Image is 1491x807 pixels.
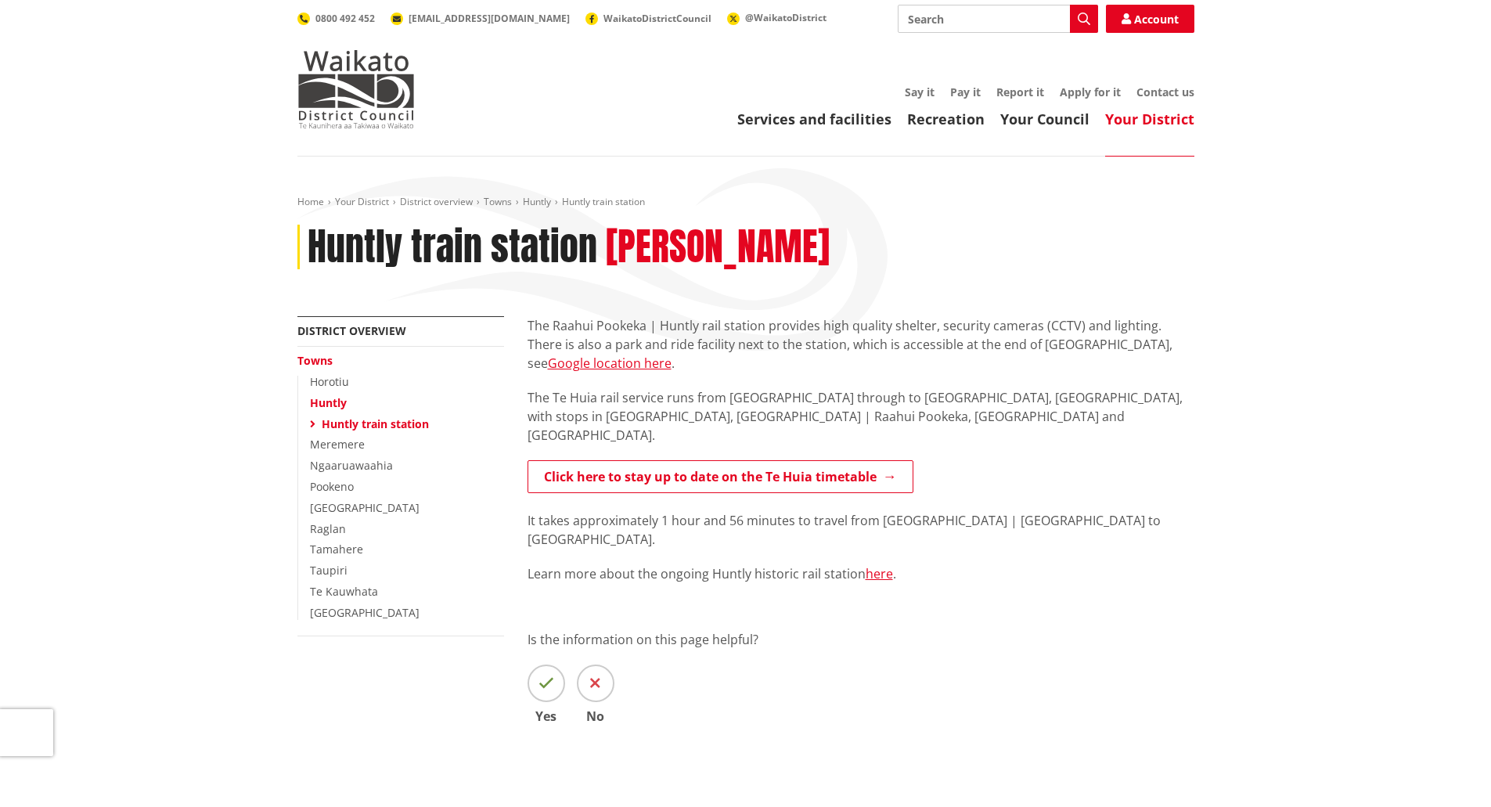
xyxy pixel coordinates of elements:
a: Services and facilities [737,110,891,128]
a: District overview [400,195,473,208]
span: 0800 492 452 [315,12,375,25]
h1: Huntly train station [308,225,597,270]
a: 0800 492 452 [297,12,375,25]
a: Ngaaruawaahia [310,458,393,473]
span: WaikatoDistrictCouncil [603,12,711,25]
a: Pookeno [310,479,354,494]
a: Your Council [1000,110,1089,128]
a: Tamahere [310,542,363,557]
a: Apply for it [1060,85,1121,99]
a: Recreation [907,110,985,128]
a: Report it [996,85,1044,99]
span: No [577,710,614,722]
h2: [PERSON_NAME] [606,225,830,270]
a: Click here to stay up to date on the Te Huia timetable [528,460,913,493]
a: @WaikatoDistrict [727,11,827,24]
a: here [866,565,893,582]
a: [GEOGRAPHIC_DATA] [310,605,420,620]
p: It takes approximately 1 hour and 56 minutes to travel from [GEOGRAPHIC_DATA] | [GEOGRAPHIC_DATA]... [528,511,1194,549]
a: Towns [484,195,512,208]
a: Meremere [310,437,365,452]
p: Learn more about the ongoing Huntly historic rail station . [528,564,1194,583]
a: Contact us [1136,85,1194,99]
a: Te Kauwhata [310,584,378,599]
span: [EMAIL_ADDRESS][DOMAIN_NAME] [409,12,570,25]
a: Your District [1105,110,1194,128]
a: Taupiri [310,563,348,578]
nav: breadcrumb [297,196,1194,209]
span: Yes [528,710,565,722]
a: Huntly train station [322,416,429,431]
a: Huntly [523,195,551,208]
input: Search input [898,5,1098,33]
p: The Te Huia rail service runs from [GEOGRAPHIC_DATA] through to [GEOGRAPHIC_DATA], [GEOGRAPHIC_DA... [528,388,1194,445]
a: [EMAIL_ADDRESS][DOMAIN_NAME] [391,12,570,25]
span: @WaikatoDistrict [745,11,827,24]
a: Huntly [310,395,347,410]
a: Towns [297,353,333,368]
a: Pay it [950,85,981,99]
p: The Raahui Pookeka | Huntly rail station provides high quality shelter, security cameras (CCTV) a... [528,316,1194,373]
a: Raglan [310,521,346,536]
a: Account [1106,5,1194,33]
a: WaikatoDistrictCouncil [585,12,711,25]
span: Huntly train station [562,195,645,208]
a: Your District [335,195,389,208]
img: Waikato District Council - Te Kaunihera aa Takiwaa o Waikato [297,50,415,128]
a: District overview [297,323,406,338]
a: Home [297,195,324,208]
a: Say it [905,85,935,99]
a: Google location here [548,355,672,372]
a: [GEOGRAPHIC_DATA] [310,500,420,515]
p: Is the information on this page helpful? [528,630,1194,649]
a: Horotiu [310,374,349,389]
